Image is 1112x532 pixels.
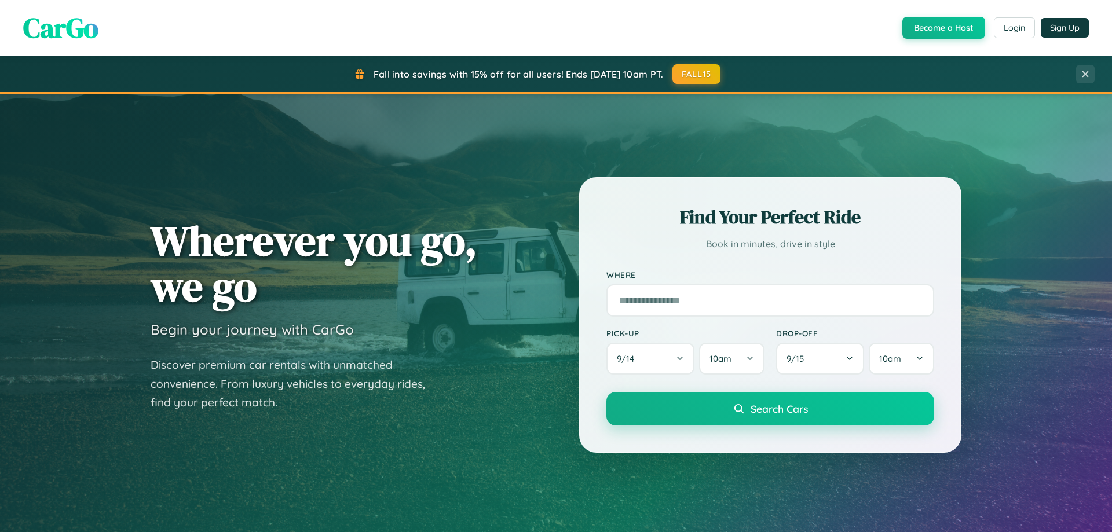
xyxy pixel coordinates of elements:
[776,328,934,338] label: Drop-off
[374,68,664,80] span: Fall into savings with 15% off for all users! Ends [DATE] 10am PT.
[869,343,934,375] button: 10am
[151,355,440,412] p: Discover premium car rentals with unmatched convenience. From luxury vehicles to everyday rides, ...
[879,353,901,364] span: 10am
[606,270,934,280] label: Where
[23,9,98,47] span: CarGo
[672,64,721,84] button: FALL15
[151,321,354,338] h3: Begin your journey with CarGo
[776,343,864,375] button: 9/15
[994,17,1035,38] button: Login
[151,218,477,309] h1: Wherever you go, we go
[606,392,934,425] button: Search Cars
[902,17,985,39] button: Become a Host
[606,343,694,375] button: 9/14
[617,353,640,364] span: 9 / 14
[1041,18,1089,38] button: Sign Up
[787,353,810,364] span: 9 / 15
[606,236,934,252] p: Book in minutes, drive in style
[606,328,765,338] label: Pick-up
[699,343,765,375] button: 10am
[606,204,934,230] h2: Find Your Perfect Ride
[709,353,731,364] span: 10am
[751,402,808,415] span: Search Cars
